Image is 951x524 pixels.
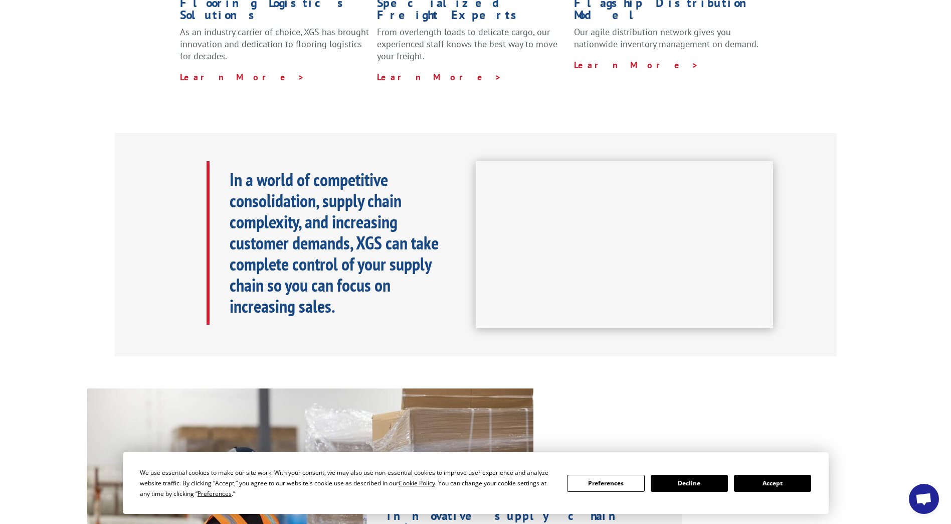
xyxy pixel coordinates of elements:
[567,475,644,492] button: Preferences
[734,475,811,492] button: Accept
[180,71,305,83] a: Learn More >
[574,59,699,71] a: Learn More >
[198,489,232,498] span: Preferences
[230,168,439,318] b: In a world of competitive consolidation, supply chain complexity, and increasing customer demands...
[476,161,773,329] iframe: XGS Logistics Solutions
[140,467,555,499] div: We use essential cookies to make our site work. With your consent, we may also use non-essential ...
[909,484,939,514] div: Open chat
[180,26,369,62] span: As an industry carrier of choice, XGS has brought innovation and dedication to flooring logistics...
[377,26,566,71] p: From overlength loads to delicate cargo, our experienced staff knows the best way to move your fr...
[399,479,435,487] span: Cookie Policy
[123,452,829,514] div: Cookie Consent Prompt
[377,71,502,83] a: Learn More >
[651,475,728,492] button: Decline
[574,26,758,50] span: Our agile distribution network gives you nationwide inventory management on demand.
